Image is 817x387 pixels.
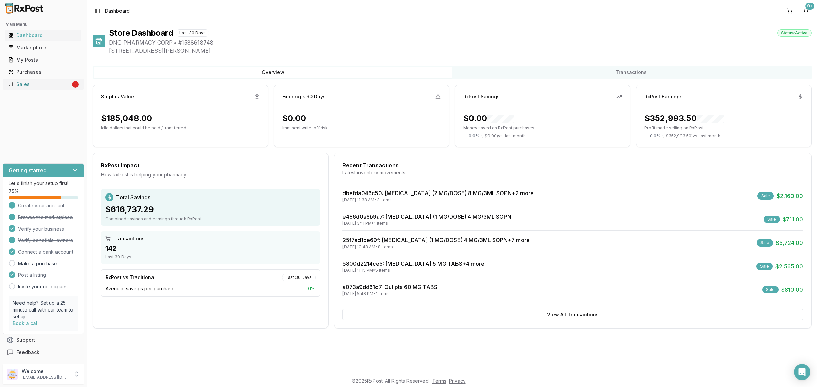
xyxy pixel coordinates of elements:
img: User avatar [7,369,18,380]
div: RxPost vs Traditional [106,274,156,281]
span: $711.00 [783,215,803,223]
span: Verify beneficial owners [18,237,73,244]
div: $0.00 [463,113,514,124]
a: 5800d2214ce5: [MEDICAL_DATA] 5 MG TABS+4 more [342,260,484,267]
div: Sale [757,239,773,247]
span: Dashboard [105,7,130,14]
div: [DATE] 11:15 PM • 5 items [342,268,484,273]
div: Sale [757,192,774,200]
span: Browse the marketplace [18,214,73,221]
span: Feedback [16,349,39,356]
div: Purchases [8,69,79,75]
div: [DATE] 3:11 PM • 1 items [342,221,511,226]
a: Purchases [5,66,81,78]
div: 9+ [805,3,814,10]
p: Need help? Set up a 25 minute call with our team to set up. [13,300,74,320]
button: Dashboard [3,30,84,41]
a: Terms [432,378,446,384]
a: 25f7ad1be69f: [MEDICAL_DATA] (1 MG/DOSE) 4 MG/3ML SOPN+7 more [342,237,530,243]
a: Dashboard [5,29,81,41]
span: 0.0 % [650,133,660,139]
span: Connect a bank account [18,249,73,255]
span: Verify your business [18,225,64,232]
a: Marketplace [5,41,81,54]
span: 75 % [9,188,19,195]
a: Sales1 [5,78,81,90]
img: RxPost Logo [3,3,46,14]
p: [EMAIL_ADDRESS][DOMAIN_NAME] [22,375,69,380]
div: [DATE] 11:38 AM • 3 items [342,197,534,203]
p: Imminent write-off risk [282,125,441,131]
span: Create your account [18,202,64,209]
div: Sale [762,286,779,293]
span: Post a listing [18,272,46,279]
span: 0.0 % [469,133,479,139]
div: $185,048.00 [101,113,152,124]
p: Let's finish your setup first! [9,180,78,187]
div: $352,993.50 [644,113,724,124]
div: Recent Transactions [342,161,803,169]
span: 0 % [308,285,316,292]
div: RxPost Earnings [644,93,683,100]
div: 1 [72,81,79,88]
a: My Posts [5,54,81,66]
div: Combined savings and earnings through RxPost [105,216,316,222]
div: Sale [756,263,773,270]
button: Feedback [3,346,84,358]
div: Dashboard [8,32,79,39]
h2: Main Menu [5,22,81,27]
div: How RxPost is helping your pharmacy [101,171,320,178]
div: RxPost Impact [101,161,320,169]
div: Last 30 Days [105,254,316,260]
div: Last 30 Days [282,274,316,281]
span: $2,565.00 [775,262,803,270]
span: $5,724.00 [776,239,803,247]
p: Profit made selling on RxPost [644,125,803,131]
div: 142 [105,243,316,253]
a: Privacy [449,378,466,384]
div: Status: Active [777,29,812,37]
button: Transactions [452,67,810,78]
a: dbefda046c50: [MEDICAL_DATA] (2 MG/DOSE) 8 MG/3ML SOPN+2 more [342,190,534,197]
span: ( - $352,993.50 ) vs. last month [662,133,720,139]
button: My Posts [3,54,84,65]
div: Open Intercom Messenger [794,364,810,380]
span: DNG PHARMACY CORP. • # 1588618748 [109,38,812,47]
div: Sales [8,81,70,88]
button: Purchases [3,67,84,78]
div: Expiring ≤ 90 Days [282,93,326,100]
h3: Getting started [9,166,47,174]
div: My Posts [8,56,79,63]
div: Latest inventory movements [342,169,803,176]
button: Sales1 [3,79,84,90]
a: Make a purchase [18,260,57,267]
div: RxPost Savings [463,93,500,100]
span: Total Savings [116,193,150,201]
div: [DATE] 5:48 PM • 1 items [342,291,437,297]
p: Welcome [22,368,69,375]
span: $2,160.00 [776,192,803,200]
div: Marketplace [8,44,79,51]
span: Transactions [113,235,145,242]
button: View All Transactions [342,309,803,320]
div: Last 30 Days [176,29,209,37]
span: Average savings per purchase: [106,285,176,292]
div: $616,737.29 [105,204,316,215]
a: Book a call [13,320,39,326]
h1: Store Dashboard [109,28,173,38]
p: Idle dollars that could be sold / transferred [101,125,260,131]
div: $0.00 [282,113,306,124]
div: Sale [764,216,780,223]
a: Invite your colleagues [18,283,68,290]
span: [STREET_ADDRESS][PERSON_NAME] [109,47,812,55]
a: e486d0a6b9a7: [MEDICAL_DATA] (1 MG/DOSE) 4 MG/3ML SOPN [342,213,511,220]
span: ( - $0.00 ) vs. last month [481,133,526,139]
a: a073a9dd61d7: Qulipta 60 MG TABS [342,284,437,290]
nav: breadcrumb [105,7,130,14]
button: Marketplace [3,42,84,53]
button: 9+ [801,5,812,16]
button: Overview [94,67,452,78]
p: Money saved on RxPost purchases [463,125,622,131]
div: Surplus Value [101,93,134,100]
button: Support [3,334,84,346]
